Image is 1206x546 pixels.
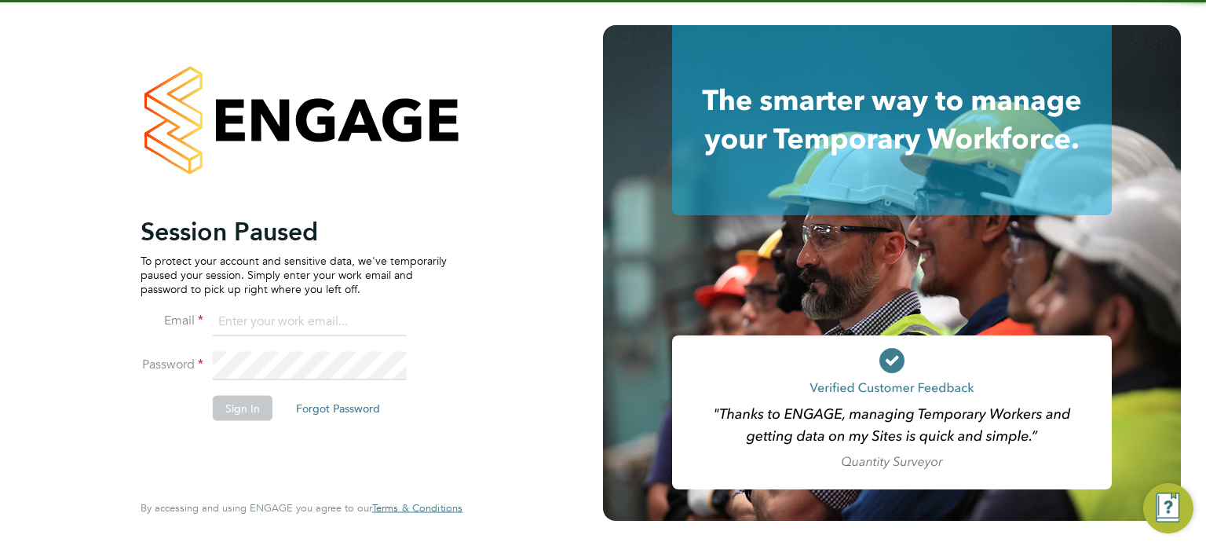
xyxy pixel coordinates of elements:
[283,395,393,420] button: Forgot Password
[141,356,203,372] label: Password
[1143,483,1193,533] button: Engage Resource Center
[141,253,447,296] p: To protect your account and sensitive data, we've temporarily paused your session. Simply enter y...
[372,502,462,515] a: Terms & Conditions
[141,312,203,328] label: Email
[213,395,272,420] button: Sign In
[141,501,462,515] span: By accessing and using ENGAGE you agree to our
[213,308,407,336] input: Enter your work email...
[372,501,462,515] span: Terms & Conditions
[141,215,447,247] h2: Session Paused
